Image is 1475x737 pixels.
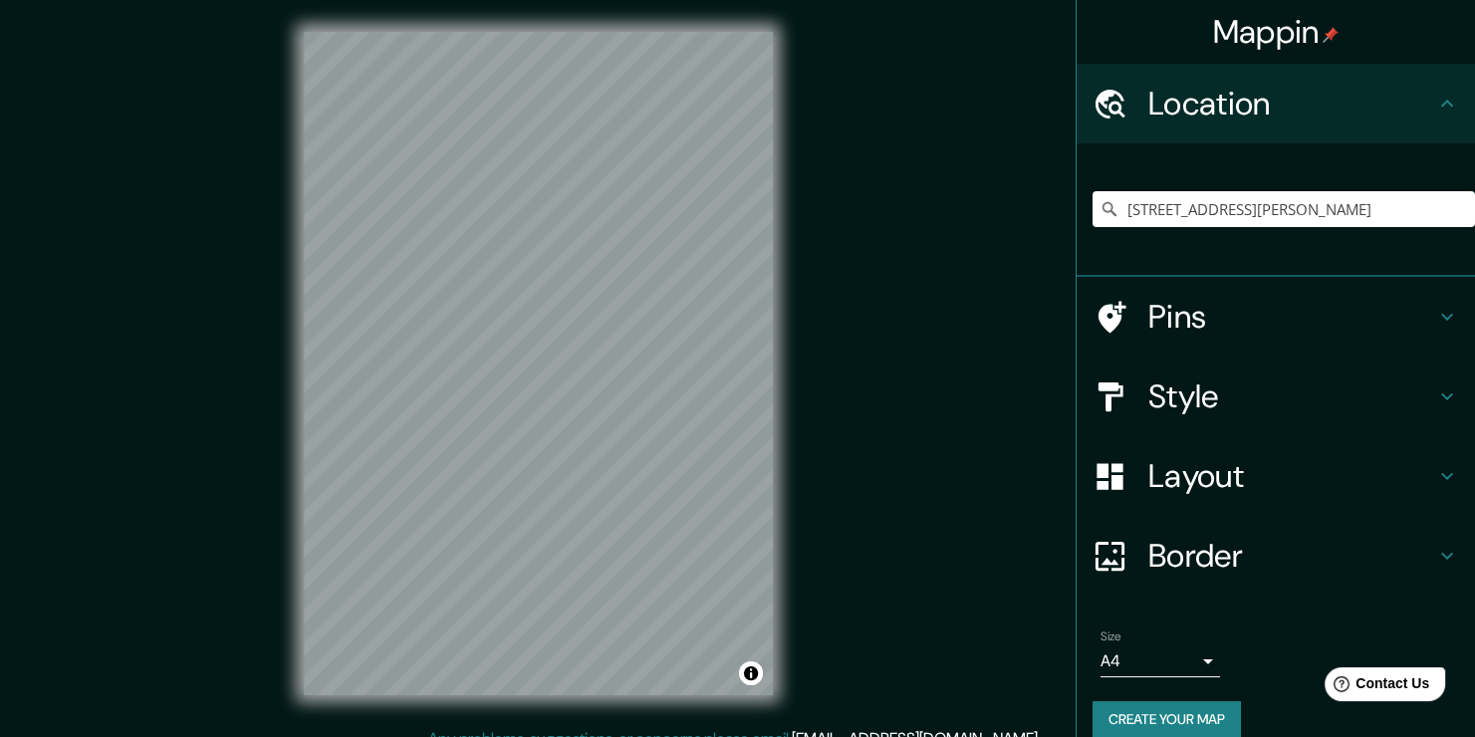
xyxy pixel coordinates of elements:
div: Location [1077,64,1475,143]
div: Style [1077,357,1475,436]
div: Border [1077,516,1475,596]
h4: Mappin [1213,12,1340,52]
h4: Location [1148,84,1435,123]
canvas: Map [304,32,773,695]
div: A4 [1101,645,1220,677]
div: Layout [1077,436,1475,516]
h4: Layout [1148,456,1435,496]
h4: Border [1148,536,1435,576]
iframe: Help widget launcher [1298,659,1453,715]
h4: Style [1148,376,1435,416]
button: Toggle attribution [739,661,763,685]
h4: Pins [1148,297,1435,337]
label: Size [1101,628,1121,645]
div: Pins [1077,277,1475,357]
input: Pick your city or area [1093,191,1475,227]
img: pin-icon.png [1323,27,1339,43]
